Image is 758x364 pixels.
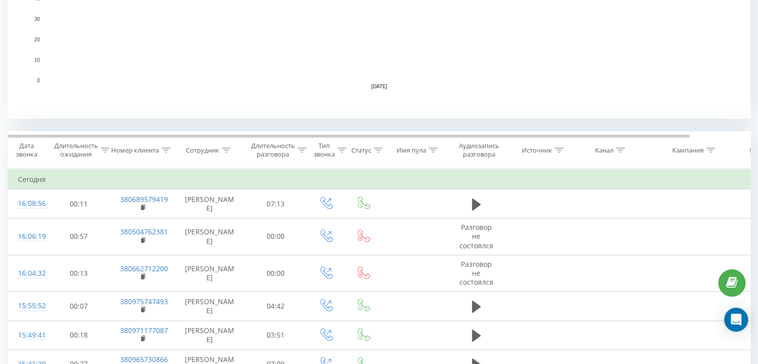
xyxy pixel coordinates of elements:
[48,218,110,255] td: 00:57
[245,255,307,292] td: 00:00
[34,57,40,63] text: 10
[34,37,40,42] text: 20
[672,146,704,155] div: Кампания
[459,222,493,250] span: Разговор не состоялся
[48,321,110,350] td: 00:18
[245,189,307,218] td: 07:13
[120,227,168,236] a: 380504762381
[175,292,245,321] td: [PERSON_NAME]
[18,194,38,213] div: 16:08:56
[18,227,38,246] div: 16:06:19
[245,218,307,255] td: 00:00
[120,297,168,306] a: 380975747493
[120,194,168,204] a: 380689579419
[8,142,45,159] div: Дата звонка
[18,326,38,345] div: 15:49:41
[251,142,295,159] div: Длительность разговора
[397,146,426,155] div: Имя пула
[120,326,168,335] a: 380971177087
[18,264,38,283] div: 16:04:32
[245,292,307,321] td: 04:42
[175,255,245,292] td: [PERSON_NAME]
[175,321,245,350] td: [PERSON_NAME]
[724,308,748,332] div: Open Intercom Messenger
[175,189,245,218] td: [PERSON_NAME]
[37,78,40,83] text: 0
[175,218,245,255] td: [PERSON_NAME]
[522,146,552,155] div: Источник
[48,255,110,292] td: 00:13
[313,142,335,159] div: Тип звонка
[18,296,38,316] div: 15:55:52
[120,355,168,364] a: 380965730866
[459,259,493,287] span: Разговор не состоялся
[48,189,110,218] td: 00:11
[245,321,307,350] td: 03:51
[120,264,168,273] a: 380662712200
[48,292,110,321] td: 00:07
[455,142,503,159] div: Аудиозапись разговора
[54,142,98,159] div: Длительность ожидания
[351,146,371,155] div: Статус
[111,146,159,155] div: Номер клиента
[34,16,40,22] text: 30
[371,84,387,89] text: [DATE]
[186,146,219,155] div: Сотрудник
[595,146,613,155] div: Канал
